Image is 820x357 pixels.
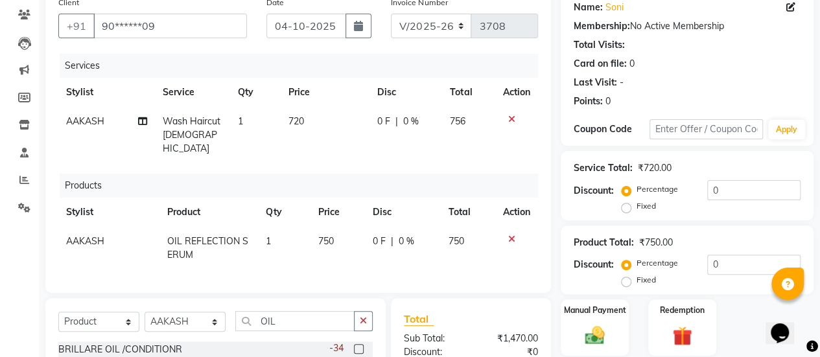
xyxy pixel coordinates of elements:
div: Discount: [574,184,614,198]
div: No Active Membership [574,19,801,33]
div: Services [60,54,548,78]
iframe: chat widget [766,305,807,344]
input: Search or Scan [235,311,355,331]
div: Service Total: [574,161,633,175]
div: Card on file: [574,57,627,71]
span: Wash Haircut [DEMOGRAPHIC_DATA] [163,115,220,154]
span: 0 F [372,235,385,248]
label: Redemption [660,305,705,316]
div: Total Visits: [574,38,625,52]
div: Last Visit: [574,76,617,89]
th: Total [441,198,495,227]
span: 1 [238,115,243,127]
label: Percentage [637,257,678,269]
button: +91 [58,14,95,38]
span: 720 [288,115,303,127]
th: Service [155,78,230,107]
span: OIL REFLECTION SERUM [167,235,248,260]
span: 0 F [377,115,390,128]
img: _cash.svg [579,324,611,347]
label: Manual Payment [564,305,626,316]
span: 756 [450,115,465,127]
div: Sub Total: [394,332,471,345]
div: Coupon Code [574,122,650,136]
div: Products [60,174,548,198]
th: Stylist [58,78,155,107]
div: 0 [605,95,611,108]
input: Search by Name/Mobile/Email/Code [93,14,247,38]
th: Qty [230,78,280,107]
input: Enter Offer / Coupon Code [650,119,763,139]
label: Percentage [637,183,678,195]
th: Qty [258,198,310,227]
div: 0 [629,57,635,71]
div: Discount: [574,258,614,271]
div: Name: [574,1,603,14]
th: Disc [364,198,440,227]
div: - [620,76,624,89]
div: Product Total: [574,236,634,249]
th: Total [442,78,495,107]
span: 0 % [403,115,419,128]
span: 1 [266,235,271,247]
span: -34 [329,341,344,355]
div: ₹750.00 [639,236,673,249]
div: ₹1,470.00 [471,332,548,345]
th: Price [280,78,369,107]
button: Apply [768,120,805,139]
span: Total [404,312,434,326]
span: AAKASH [66,115,104,127]
span: AAKASH [66,235,104,247]
label: Fixed [637,274,656,286]
th: Disc [369,78,442,107]
label: Fixed [637,200,656,212]
div: ₹720.00 [638,161,672,175]
th: Stylist [58,198,159,227]
th: Product [159,198,259,227]
th: Price [310,198,365,227]
span: | [395,115,398,128]
a: Soni [605,1,624,14]
div: Membership: [574,19,630,33]
span: 750 [449,235,464,247]
span: 0 % [398,235,414,248]
div: BRILLARE OIL /CONDITIONR [58,343,182,356]
th: Action [495,78,538,107]
th: Action [495,198,538,227]
img: _gift.svg [666,324,698,348]
span: 750 [318,235,334,247]
span: | [390,235,393,248]
div: Points: [574,95,603,108]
